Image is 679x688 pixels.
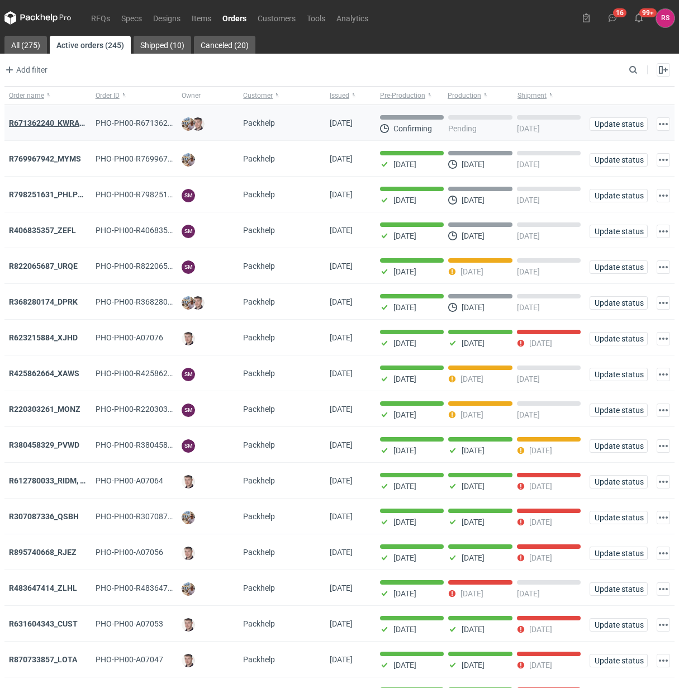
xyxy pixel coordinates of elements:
[330,476,353,485] span: 01/08/2025
[2,63,48,77] button: Add filter
[657,296,670,310] button: Actions
[96,333,163,342] span: PHO-PH00-A07076
[182,225,195,238] figcaption: SM
[330,548,353,557] span: 31/07/2025
[462,196,485,205] p: [DATE]
[460,374,483,383] p: [DATE]
[517,160,540,169] p: [DATE]
[182,332,195,345] img: Maciej Sikora
[590,618,648,632] button: Update status
[186,11,217,25] a: Items
[243,91,273,100] span: Customer
[590,225,648,238] button: Update status
[517,124,540,133] p: [DATE]
[330,262,353,271] span: 08/08/2025
[448,124,477,133] p: Pending
[393,661,416,670] p: [DATE]
[96,405,207,414] span: PHO-PH00-R220303261_MONZ
[9,226,76,235] strong: R406835357_ZEFL
[9,440,79,449] strong: R380458329_PVWD
[393,374,416,383] p: [DATE]
[182,117,195,131] img: Michał Palasek
[595,478,643,486] span: Update status
[595,406,643,414] span: Update status
[9,262,78,271] strong: R822065687_URQE
[595,192,643,200] span: Update status
[243,369,275,378] span: Packhelp
[517,196,540,205] p: [DATE]
[529,518,552,526] p: [DATE]
[9,476,125,485] a: R612780033_RIDM, DEMO, SMPJ
[96,369,206,378] span: PHO-PH00-R425862664_XAWS
[657,654,670,667] button: Actions
[4,11,72,25] svg: Packhelp Pro
[330,118,353,127] span: 25/08/2025
[590,117,648,131] button: Update status
[517,267,540,276] p: [DATE]
[590,368,648,381] button: Update status
[243,333,275,342] span: Packhelp
[462,446,485,455] p: [DATE]
[657,439,670,453] button: Actions
[9,154,81,163] a: R769967942_MYMS
[9,297,78,306] a: R368280174_DPRK
[595,263,643,271] span: Update status
[243,226,275,235] span: Packhelp
[393,124,432,133] p: Confirming
[243,405,275,414] span: Packhelp
[330,512,353,521] span: 01/08/2025
[252,11,301,25] a: Customers
[657,511,670,524] button: Actions
[182,511,195,524] img: Michał Palasek
[243,476,275,485] span: Packhelp
[529,446,552,455] p: [DATE]
[393,446,416,455] p: [DATE]
[243,190,275,199] span: Packhelp
[517,589,540,598] p: [DATE]
[182,404,195,417] figcaption: SM
[595,514,643,521] span: Update status
[330,297,353,306] span: 06/08/2025
[393,625,416,634] p: [DATE]
[330,154,353,163] span: 21/08/2025
[9,118,125,127] strong: R671362240_KWRA_QIOQ_ZFHA
[657,189,670,202] button: Actions
[96,118,251,127] span: PHO-PH00-R671362240_KWRA_QIOQ_ZFHA
[393,589,416,598] p: [DATE]
[590,439,648,453] button: Update status
[9,619,78,628] strong: R631604343_CUST
[595,299,643,307] span: Update status
[4,87,91,105] button: Order name
[656,9,675,27] div: Rafał Stani
[595,621,643,629] span: Update status
[243,297,275,306] span: Packhelp
[590,654,648,667] button: Update status
[9,369,79,378] strong: R425862664_XAWS
[393,160,416,169] p: [DATE]
[91,87,178,105] button: Order ID
[590,260,648,274] button: Update status
[529,482,552,491] p: [DATE]
[182,368,195,381] figcaption: SM
[217,11,252,25] a: Orders
[590,189,648,202] button: Update status
[182,618,195,632] img: Maciej Sikora
[182,296,195,310] img: Michał Palasek
[376,87,445,105] button: Pre-Production
[9,91,44,100] span: Order name
[96,190,217,199] span: PHO-PH00-R798251631_PHLP_V1
[517,91,547,100] span: Shipment
[460,410,483,419] p: [DATE]
[330,440,353,449] span: 04/08/2025
[9,512,79,521] a: R307087336_QSBH
[96,262,205,271] span: PHO-PH00-R822065687_URQE
[462,231,485,240] p: [DATE]
[9,190,91,199] a: R798251631_PHLP_V1
[626,63,662,77] input: Search
[191,296,205,310] img: Maciej Sikora
[517,410,540,419] p: [DATE]
[9,405,80,414] a: R220303261_MONZ
[529,661,552,670] p: [DATE]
